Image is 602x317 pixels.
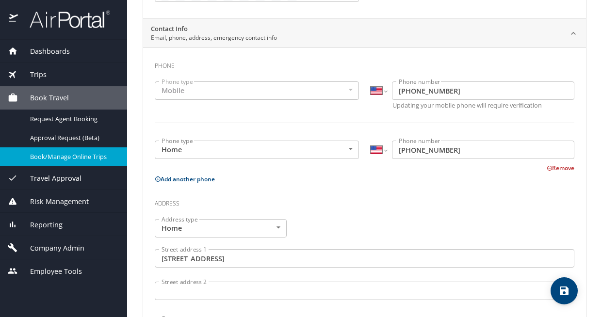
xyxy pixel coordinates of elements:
span: Travel Approval [18,173,81,184]
span: Employee Tools [18,266,82,277]
p: Email, phone, address, emergency contact info [151,33,277,42]
span: Company Admin [18,243,84,254]
img: icon-airportal.png [9,10,19,29]
span: Dashboards [18,46,70,57]
div: Home [155,141,359,159]
span: Risk Management [18,196,89,207]
img: airportal-logo.png [19,10,110,29]
span: Book Travel [18,93,69,103]
span: Trips [18,69,47,80]
span: Book/Manage Online Trips [30,152,115,161]
button: Add another phone [155,175,215,183]
button: Remove [547,164,574,172]
h2: Contact Info [151,24,277,34]
span: Reporting [18,220,63,230]
div: Mobile [155,81,359,100]
span: Request Agent Booking [30,114,115,124]
h3: Phone [155,55,574,72]
button: save [551,277,578,304]
span: Approval Request (Beta) [30,133,115,143]
div: Contact InfoEmail, phone, address, emergency contact info [143,19,586,48]
div: Home [155,219,287,238]
p: Updating your mobile phone will require verification [392,102,575,109]
h3: Address [155,193,574,209]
